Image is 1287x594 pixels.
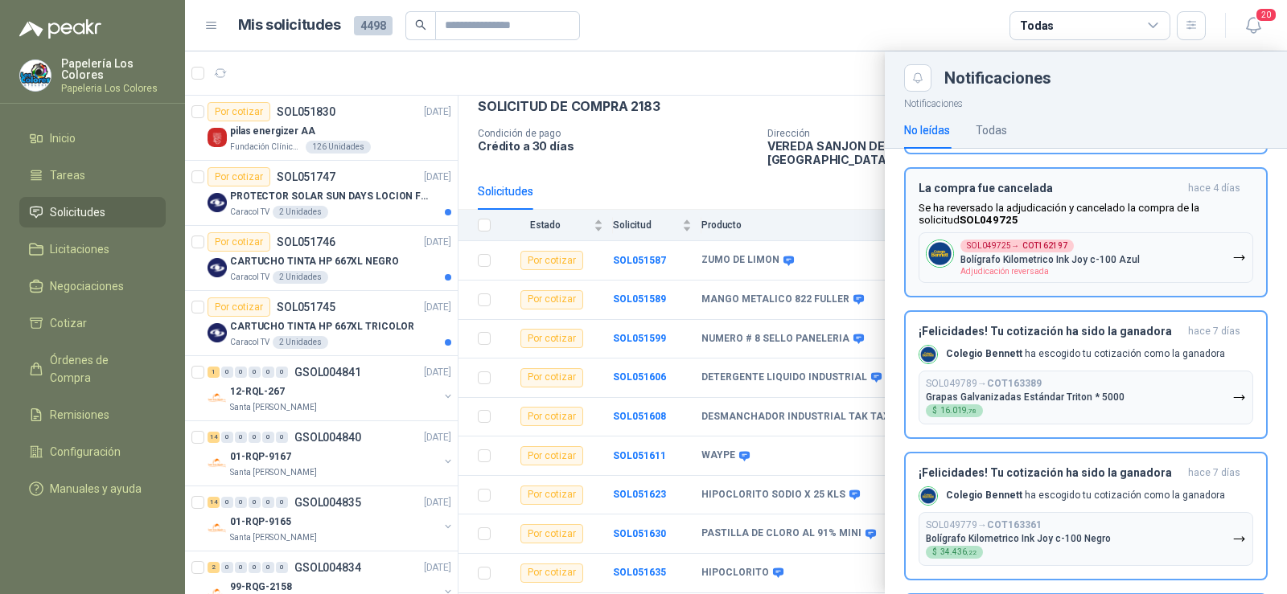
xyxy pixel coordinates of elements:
[50,480,142,498] span: Manuales y ayuda
[19,308,166,338] a: Cotizar
[946,347,1225,361] p: ha escogido tu cotización como la ganadora
[61,58,166,80] p: Papelería Los Colores
[50,351,150,387] span: Órdenes de Compra
[904,452,1268,580] button: ¡Felicidades! Tu cotización ha sido la ganadorahace 7 días Company LogoColegio Bennett ha escogid...
[940,407,977,415] span: 16.019
[19,19,101,39] img: Logo peakr
[19,123,166,154] a: Inicio
[946,490,1022,501] b: Colegio Bennett
[61,84,166,93] p: Papeleria Los Colores
[19,160,166,190] a: Tareas
[1022,242,1067,250] b: COT162197
[944,70,1268,86] div: Notificaciones
[1188,466,1240,480] span: hace 7 días
[415,19,426,31] span: search
[940,548,977,556] span: 34.436
[927,240,953,267] img: Company Logo
[926,533,1111,544] p: Bolígrafo Kilometrico Ink Joy c-100 Negro
[19,436,166,467] a: Configuración
[987,378,1042,389] b: COT163389
[926,404,983,417] div: $
[926,391,1125,403] p: Grapas Galvanizadas Estándar Triton * 5000
[960,267,1049,276] span: Adjudicación reversada
[904,167,1268,297] button: La compra fue canceladahace 4 días Se ha reversado la adjudicación y cancelado la compra de la so...
[967,408,977,415] span: ,78
[926,546,983,559] div: $
[919,512,1253,566] button: SOL049779→COT163361Bolígrafo Kilometrico Ink Joy c-100 Negro$34.436,22
[919,182,1182,195] h3: La compra fue cancelada
[50,406,109,424] span: Remisiones
[354,16,393,35] span: 4498
[19,197,166,227] a: Solicitudes
[1188,182,1240,195] span: hace 4 días
[19,345,166,393] a: Órdenes de Compra
[904,310,1268,439] button: ¡Felicidades! Tu cotización ha sido la ganadorahace 7 días Company LogoColegio Bennett ha escogid...
[919,232,1253,283] button: Company LogoSOL049725→COT162197Bolígrafo Kilometrico Ink Joy c-100 AzulAdjudicación reversada
[960,214,1018,226] b: SOL049725
[919,466,1182,480] h3: ¡Felicidades! Tu cotización ha sido la ganadora
[946,348,1022,359] b: Colegio Bennett
[50,240,109,258] span: Licitaciones
[919,346,937,363] img: Company Logo
[50,277,124,295] span: Negociaciones
[50,314,87,332] span: Cotizar
[987,519,1042,531] b: COT163361
[50,166,85,184] span: Tareas
[19,234,166,264] a: Licitaciones
[967,549,977,556] span: ,22
[926,519,1042,531] p: SOL049779 →
[19,399,166,430] a: Remisiones
[919,371,1253,424] button: SOL049789→COT163389Grapas Galvanizadas Estándar Triton * 5000$16.019,78
[19,271,166,301] a: Negociaciones
[926,378,1042,390] p: SOL049789 →
[885,92,1287,112] p: Notificaciones
[960,240,1074,252] div: SOL049725 →
[946,489,1225,502] p: ha escogido tu cotización como la ganadora
[50,129,76,147] span: Inicio
[1255,7,1277,23] span: 20
[19,473,166,504] a: Manuales y ayuda
[919,202,1253,226] p: Se ha reversado la adjudicación y cancelado la compra de la solicitud
[919,325,1182,338] h3: ¡Felicidades! Tu cotización ha sido la ganadora
[1020,17,1054,35] div: Todas
[960,254,1140,265] p: Bolígrafo Kilometrico Ink Joy c-100 Azul
[50,203,105,221] span: Solicitudes
[238,14,341,37] h1: Mis solicitudes
[976,121,1007,139] div: Todas
[20,60,51,91] img: Company Logo
[50,443,121,461] span: Configuración
[904,64,931,92] button: Close
[1239,11,1268,40] button: 20
[1188,325,1240,338] span: hace 7 días
[919,487,937,505] img: Company Logo
[904,121,950,139] div: No leídas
